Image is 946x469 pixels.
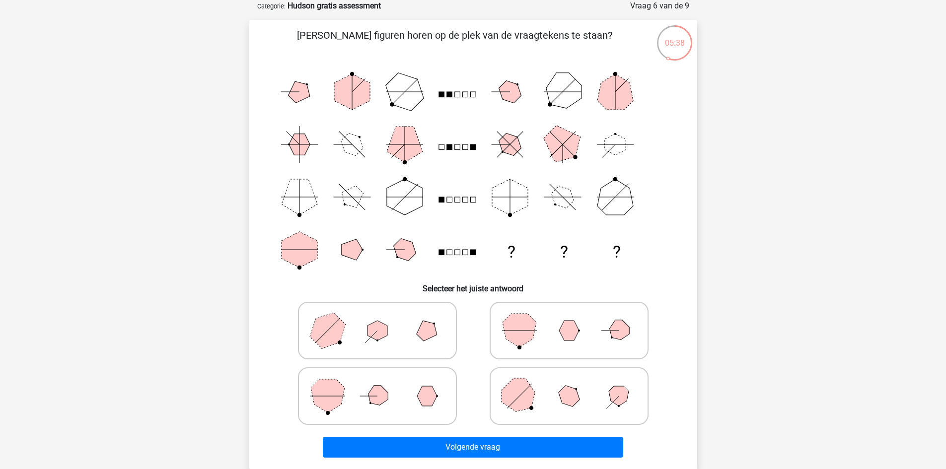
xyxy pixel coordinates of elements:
[265,28,644,58] p: [PERSON_NAME] figuren horen op de plek van de vraagtekens te staan?
[656,24,693,49] div: 05:38
[265,276,681,293] h6: Selecteer het juiste antwoord
[507,242,515,262] text: ?
[560,242,568,262] text: ?
[288,1,381,10] strong: Hudson gratis assessment
[613,242,621,262] text: ?
[257,2,286,10] small: Categorie:
[323,437,623,458] button: Volgende vraag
